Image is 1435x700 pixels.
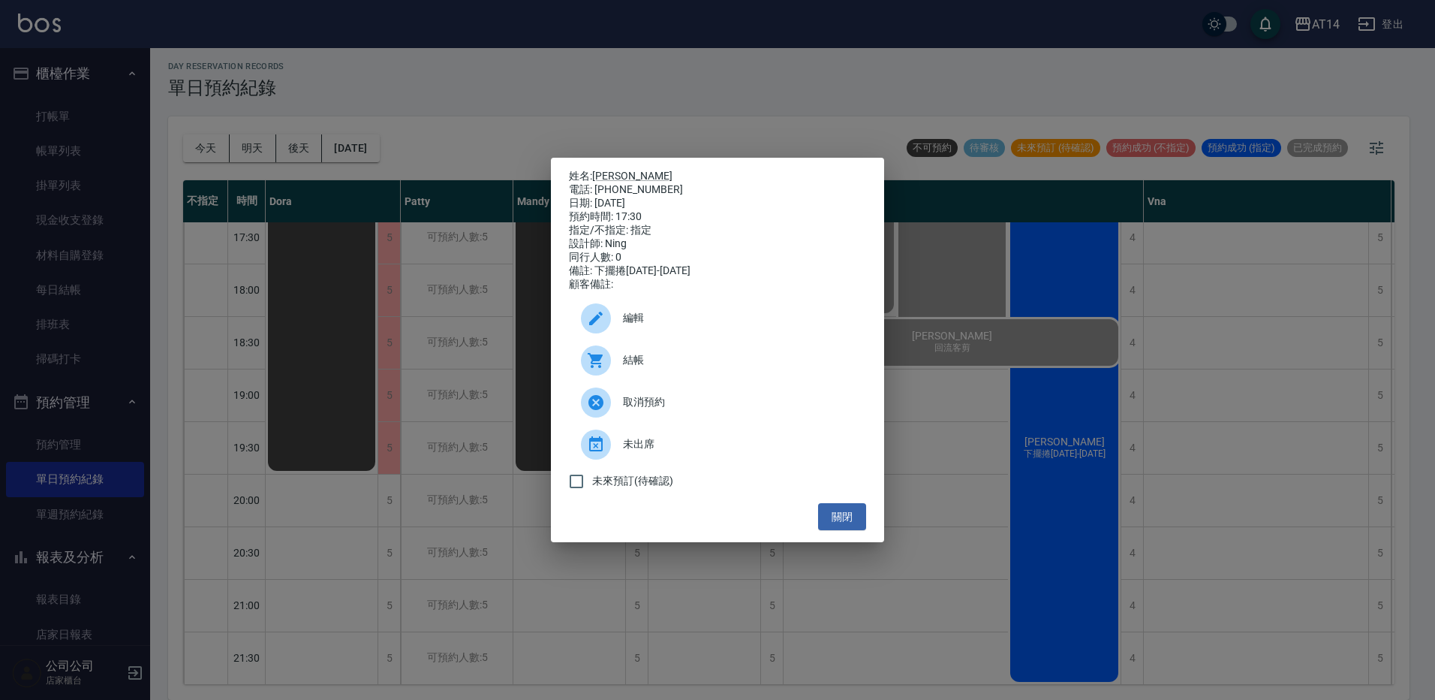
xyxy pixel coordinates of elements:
span: 取消預約 [623,394,854,410]
button: 關閉 [818,503,866,531]
a: 結帳 [569,339,866,382]
a: [PERSON_NAME] [592,170,672,182]
div: 預約時間: 17:30 [569,210,866,224]
div: 編輯 [569,297,866,339]
div: 日期: [DATE] [569,197,866,210]
div: 電話: [PHONE_NUMBER] [569,183,866,197]
span: 未來預訂(待確認) [592,473,673,489]
div: 未出席 [569,424,866,466]
div: 備註: 下擺捲[DATE]-[DATE] [569,264,866,278]
p: 姓名: [569,170,866,183]
div: 指定/不指定: 指定 [569,224,866,237]
div: 取消預約 [569,382,866,424]
span: 未出席 [623,436,854,452]
span: 結帳 [623,352,854,368]
div: 設計師: Ning [569,237,866,251]
div: 顧客備註: [569,278,866,291]
div: 同行人數: 0 [569,251,866,264]
span: 編輯 [623,310,854,326]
